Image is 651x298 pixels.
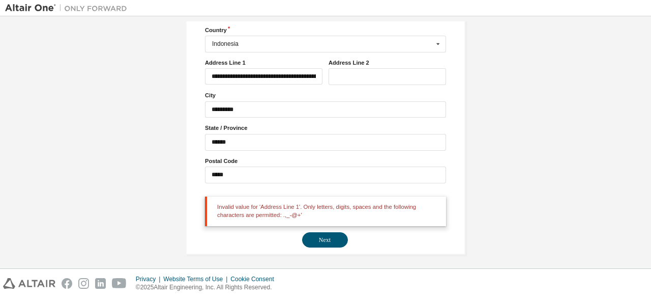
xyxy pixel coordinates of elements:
[112,278,127,289] img: youtube.svg
[302,232,348,248] button: Next
[205,26,446,34] label: Country
[136,275,163,283] div: Privacy
[205,157,446,165] label: Postal Code
[136,283,280,292] p: © 2025 Altair Engineering, Inc. All Rights Reserved.
[78,278,89,289] img: instagram.svg
[62,278,72,289] img: facebook.svg
[3,278,55,289] img: altair_logo.svg
[5,3,132,13] img: Altair One
[163,275,230,283] div: Website Terms of Use
[205,91,446,99] label: City
[205,124,446,132] label: State / Province
[212,41,433,47] div: Indonesia
[230,275,280,283] div: Cookie Consent
[95,278,106,289] img: linkedin.svg
[329,59,446,67] label: Address Line 2
[205,197,446,227] div: Invalid value for 'Address Line 1'. Only letters, digits, spaces and the following characters are...
[205,59,322,67] label: Address Line 1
